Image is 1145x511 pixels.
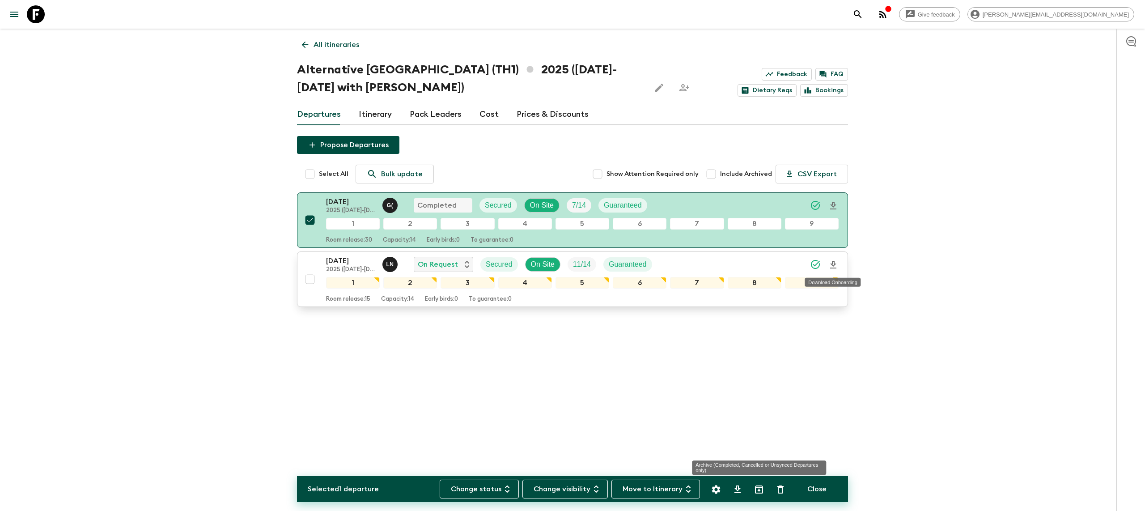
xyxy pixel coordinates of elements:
span: Include Archived [720,170,772,179]
div: Download Onboarding [805,278,861,287]
div: [PERSON_NAME][EMAIL_ADDRESS][DOMAIN_NAME] [967,7,1134,21]
button: Close [797,480,837,498]
button: Change visibility [522,480,608,498]
div: 3 [441,218,494,230]
a: Give feedback [899,7,960,21]
p: Secured [486,259,513,270]
svg: Synced Successfully [810,259,821,270]
span: Lalidarat Niyomrat [382,260,399,267]
a: Prices & Discounts [517,104,589,125]
p: Completed [417,200,457,211]
p: 7 / 14 [572,200,586,211]
p: [DATE] [326,196,375,207]
button: LN [382,257,399,272]
p: Capacity: 14 [383,237,416,244]
div: 5 [556,277,609,289]
button: search adventures [849,5,867,23]
a: FAQ [815,68,848,81]
div: 5 [556,218,609,230]
p: Secured [485,200,512,211]
p: Early birds: 0 [427,237,460,244]
div: 1 [326,277,380,289]
span: [PERSON_NAME][EMAIL_ADDRESS][DOMAIN_NAME] [978,11,1134,18]
button: Move to Itinerary [611,480,700,498]
svg: Download Onboarding [828,200,839,211]
a: All itineraries [297,36,364,54]
span: Gong (Anon) Ratanaphaisal [382,200,399,208]
p: Room release: 15 [326,296,370,303]
p: L N [386,261,394,268]
p: Guaranteed [609,259,647,270]
span: Select All [319,170,348,179]
p: Early birds: 0 [425,296,458,303]
p: On Site [531,259,555,270]
div: 4 [498,277,552,289]
span: Give feedback [913,11,960,18]
p: Guaranteed [604,200,642,211]
div: 6 [613,277,666,289]
p: Selected 1 departure [308,484,379,494]
p: 11 / 14 [573,259,591,270]
div: 7 [670,218,724,230]
p: On Request [418,259,458,270]
div: Archive (Completed, Cancelled or Unsynced Departures only) [692,460,826,475]
button: Download CSV [729,481,746,498]
button: CSV Export [776,165,848,183]
p: [DATE] [326,255,375,266]
button: Change status [440,480,519,498]
div: Secured [480,257,518,272]
div: 8 [728,218,781,230]
div: Trip Fill [567,198,591,213]
p: Room release: 30 [326,237,372,244]
p: 2025 ([DATE]-[DATE] with [PERSON_NAME]) [326,266,375,273]
button: Delete [772,481,789,498]
div: Secured [479,198,517,213]
p: To guarantee: 0 [471,237,513,244]
div: 6 [613,218,666,230]
p: Bulk update [381,169,423,179]
button: Settings [707,481,725,498]
span: Share this itinerary [675,79,693,97]
p: Capacity: 14 [381,296,414,303]
button: Propose Departures [297,136,399,154]
div: On Site [524,198,560,213]
button: [DATE]2025 ([DATE]-[DATE] with [PERSON_NAME])Lalidarat NiyomratOn RequestSecuredOn SiteTrip FillG... [297,251,848,307]
a: Pack Leaders [410,104,462,125]
div: 7 [670,277,724,289]
a: Bookings [800,84,848,97]
p: All itineraries [314,39,359,50]
div: 3 [441,277,494,289]
a: Cost [479,104,499,125]
button: Archive (Completed, Cancelled or Unsynced Departures only) [750,481,768,498]
div: Trip Fill [568,257,596,272]
h1: Alternative [GEOGRAPHIC_DATA] (TH1) 2025 ([DATE]-[DATE] with [PERSON_NAME]) [297,61,643,97]
div: 9 [785,218,839,230]
a: Departures [297,104,341,125]
p: 2025 ([DATE]-[DATE] with [PERSON_NAME]) [326,207,375,214]
p: On Site [530,200,554,211]
button: [DATE]2025 ([DATE]-[DATE] with [PERSON_NAME])Gong (Anon) RatanaphaisalCompletedSecuredOn SiteTrip... [297,192,848,248]
div: 2 [383,277,437,289]
button: menu [5,5,23,23]
div: 2 [383,218,437,230]
a: Bulk update [356,165,434,183]
svg: Download Onboarding [828,260,839,270]
a: Dietary Reqs [738,84,797,97]
span: Show Attention Required only [606,170,699,179]
div: 9 [785,277,839,289]
div: 8 [728,277,781,289]
button: Edit this itinerary [650,79,668,97]
div: On Site [525,257,560,272]
a: Feedback [762,68,812,81]
a: Itinerary [359,104,392,125]
div: 1 [326,218,380,230]
p: To guarantee: 0 [469,296,512,303]
svg: Synced Successfully [810,200,821,211]
div: 4 [498,218,552,230]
